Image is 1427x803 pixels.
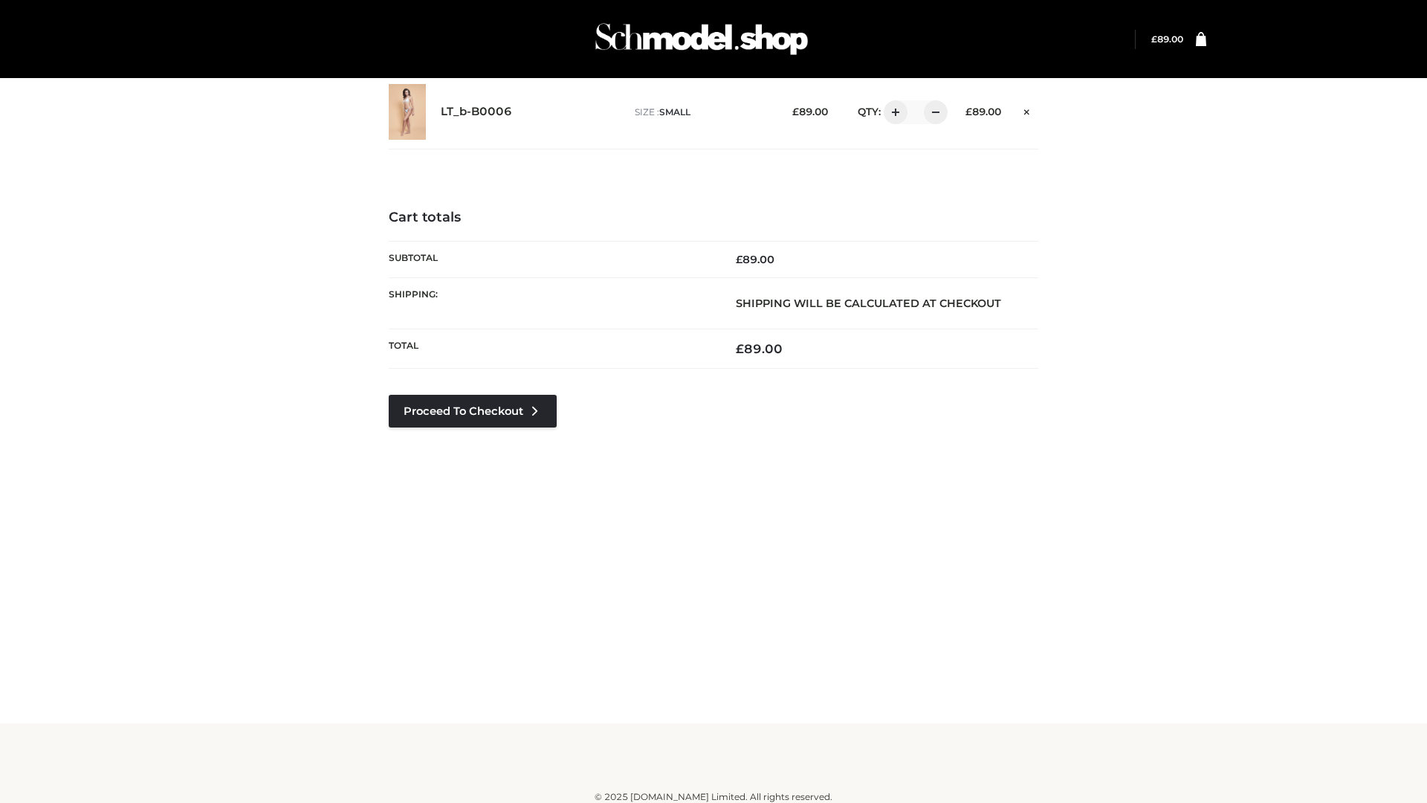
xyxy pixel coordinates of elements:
[1151,33,1183,45] bdi: 89.00
[965,106,972,117] span: £
[792,106,799,117] span: £
[736,297,1001,310] strong: Shipping will be calculated at checkout
[441,105,512,119] a: LT_b-B0006
[389,84,426,140] img: LT_b-B0006 - SMALL
[736,253,742,266] span: £
[590,10,813,68] img: Schmodel Admin 964
[389,395,557,428] a: Proceed to Checkout
[1151,33,1183,45] a: £89.00
[736,341,744,356] span: £
[1151,33,1157,45] span: £
[736,253,774,266] bdi: 89.00
[843,100,942,124] div: QTY:
[965,106,1001,117] bdi: 89.00
[736,341,783,356] bdi: 89.00
[389,277,713,329] th: Shipping:
[1016,100,1038,120] a: Remove this item
[389,329,713,369] th: Total
[389,241,713,277] th: Subtotal
[659,106,690,117] span: SMALL
[635,106,769,119] p: size :
[792,106,828,117] bdi: 89.00
[389,210,1038,226] h4: Cart totals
